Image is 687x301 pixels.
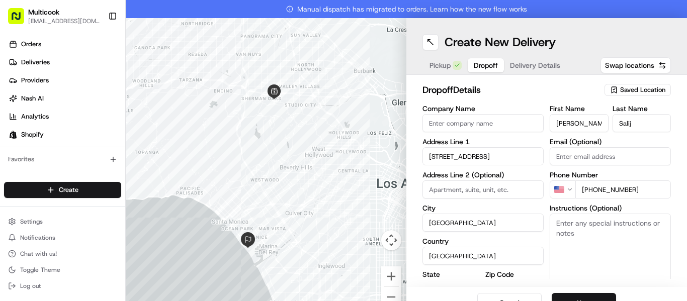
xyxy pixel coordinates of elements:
[21,94,44,103] span: Nash AI
[171,99,183,111] button: Start new chat
[422,238,544,245] label: Country
[81,221,165,239] a: 💻API Documentation
[550,171,671,178] label: Phone Number
[422,114,544,132] input: Enter company name
[10,131,67,139] div: Past conversations
[422,147,544,165] input: Enter address
[510,60,560,70] span: Delivery Details
[71,226,122,234] a: Powered byPylon
[4,182,121,198] button: Create
[422,138,544,145] label: Address Line 1
[9,131,17,139] img: Shopify logo
[381,230,401,250] button: Map camera controls
[4,109,125,125] a: Analytics
[21,112,49,121] span: Analytics
[4,215,121,229] button: Settings
[10,146,26,166] img: Wisdom Oko
[550,205,671,212] label: Instructions (Optional)
[10,10,30,30] img: Nash
[4,263,121,277] button: Toggle Theme
[422,271,481,278] label: State
[381,266,401,286] button: Zoom in
[4,72,125,88] a: Providers
[422,214,544,232] input: Enter city
[605,60,654,70] span: Swap locations
[20,250,57,258] span: Chat with us!
[422,180,544,198] input: Apartment, suite, unit, etc.
[21,130,44,139] span: Shopify
[20,218,43,226] span: Settings
[115,183,135,191] span: [DATE]
[100,227,122,234] span: Pylon
[109,183,113,191] span: •
[31,156,107,164] span: Wisdom [PERSON_NAME]
[4,231,121,245] button: Notifications
[31,183,107,191] span: Wisdom [PERSON_NAME]
[28,7,59,17] button: Multicook
[4,151,121,167] div: Favorites
[4,127,125,143] a: Shopify
[21,58,50,67] span: Deliveries
[600,57,671,73] button: Swap locations
[20,183,28,191] img: 1736555255976-a54dd68f-1ca7-489b-9aae-adbdc363a1c4
[550,147,671,165] input: Enter email address
[21,40,41,49] span: Orders
[422,247,544,265] input: Enter country
[550,105,609,112] label: First Name
[4,90,125,107] a: Nash AI
[4,279,121,293] button: Log out
[45,96,165,106] div: Start new chat
[156,129,183,141] button: See all
[550,114,609,132] input: Enter first name
[422,83,598,97] h2: dropoff Details
[115,156,135,164] span: [DATE]
[4,54,125,70] a: Deliveries
[286,4,527,14] span: Manual dispatch has migrated to orders. Learn how the new flow works
[4,4,104,28] button: Multicook[EMAIL_ADDRESS][DOMAIN_NAME]
[422,105,544,112] label: Company Name
[10,173,26,193] img: Wisdom Oko
[575,180,671,198] input: Enter phone number
[10,96,28,114] img: 1736555255976-a54dd68f-1ca7-489b-9aae-adbdc363a1c4
[45,106,138,114] div: We're available if you need us!
[6,221,81,239] a: 📗Knowledge Base
[605,83,671,97] button: Saved Location
[21,76,49,85] span: Providers
[20,156,28,164] img: 1736555255976-a54dd68f-1ca7-489b-9aae-adbdc363a1c4
[550,138,671,145] label: Email (Optional)
[445,34,556,50] h1: Create New Delivery
[620,85,665,94] span: Saved Location
[613,114,671,132] input: Enter last name
[10,40,183,56] p: Welcome 👋
[613,105,671,112] label: Last Name
[422,171,544,178] label: Address Line 2 (Optional)
[109,156,113,164] span: •
[4,247,121,261] button: Chat with us!
[20,282,41,290] span: Log out
[485,271,544,278] label: Zip Code
[474,60,498,70] span: Dropoff
[26,65,166,75] input: Clear
[28,17,100,25] button: [EMAIL_ADDRESS][DOMAIN_NAME]
[20,266,60,274] span: Toggle Theme
[59,185,78,194] span: Create
[21,96,39,114] img: 4281594248423_2fcf9dad9f2a874258b8_72.png
[430,60,451,70] span: Pickup
[20,234,55,242] span: Notifications
[4,36,125,52] a: Orders
[422,205,544,212] label: City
